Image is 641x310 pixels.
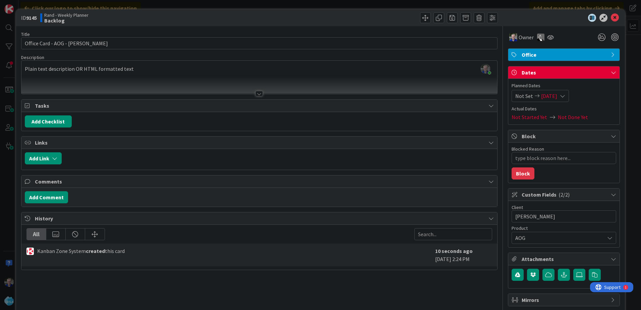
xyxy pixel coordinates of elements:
[21,54,44,60] span: Description
[522,51,607,59] span: Office
[21,31,30,37] label: Title
[25,65,494,73] p: Plain text description OR HTML formatted text
[14,1,31,9] span: Support
[86,248,105,254] b: created
[37,247,125,255] span: Kanban Zone System this card
[35,139,485,147] span: Links
[26,248,34,255] img: KS
[435,247,492,263] div: [DATE] 2:24 PM
[512,105,616,112] span: Actual Dates
[512,226,616,230] div: Product
[512,113,547,121] span: Not Started Yet
[512,82,616,89] span: Planned Dates
[537,34,544,41] img: RA
[414,228,492,240] input: Search...
[512,146,544,152] label: Blocked Reason
[35,214,485,222] span: History
[481,64,490,73] img: dsmZLUnTuYFdi5hULXkO8aZPw2wmkwfK.jpg
[509,33,517,41] img: RT
[522,191,607,199] span: Custom Fields
[44,18,89,23] b: Backlog
[435,248,473,254] b: 10 seconds ago
[25,152,62,164] button: Add Link
[21,14,37,22] span: ID
[44,12,89,18] span: Rand - Weekly Planner
[35,3,37,8] div: 1
[559,191,570,198] span: ( 2/2 )
[21,37,498,49] input: type card name here...
[522,296,607,304] span: Mirrors
[35,177,485,186] span: Comments
[558,113,588,121] span: Not Done Yet
[512,167,534,179] button: Block
[522,132,607,140] span: Block
[515,234,604,242] span: AOG
[522,255,607,263] span: Attachments
[519,33,534,41] span: Owner
[25,115,72,127] button: Add Checklist
[25,191,68,203] button: Add Comment
[27,228,46,240] div: All
[35,102,485,110] span: Tasks
[515,92,533,100] span: Not Set
[522,68,607,76] span: Dates
[512,204,523,210] label: Client
[26,14,37,21] b: 9145
[541,92,557,100] span: [DATE]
